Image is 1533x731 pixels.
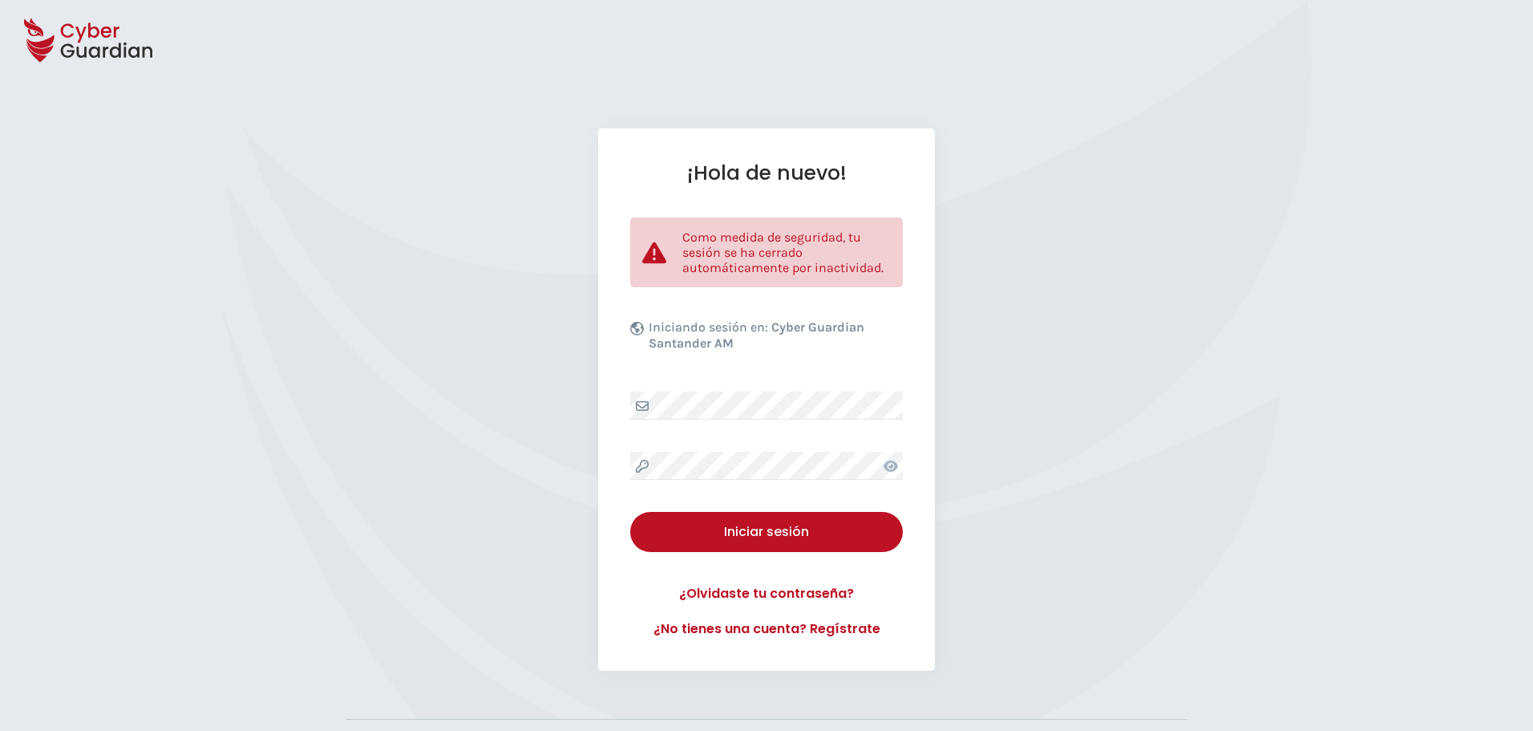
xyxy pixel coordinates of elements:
a: ¿Olvidaste tu contraseña? [630,584,903,603]
h1: ¡Hola de nuevo! [630,160,903,185]
a: ¿No tienes una cuenta? Regístrate [630,619,903,639]
p: Iniciando sesión en: [649,319,899,359]
p: Como medida de seguridad, tu sesión se ha cerrado automáticamente por inactividad. [682,229,891,275]
b: Cyber Guardian Santander AM [649,319,864,351]
button: Iniciar sesión [630,512,903,552]
div: Iniciar sesión [642,522,891,542]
